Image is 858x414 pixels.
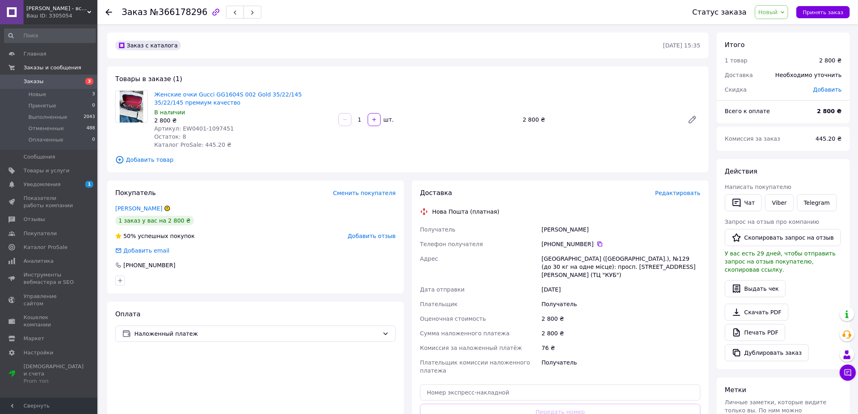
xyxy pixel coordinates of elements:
[817,108,842,114] b: 2 800 ₴
[115,310,140,318] span: Оплата
[24,349,53,356] span: Настройки
[115,189,156,197] span: Покупатель
[540,355,702,378] div: Получатель
[134,329,379,338] span: Наложенный платеж
[115,232,195,240] div: успешных покупок
[540,282,702,297] div: [DATE]
[420,286,465,293] span: Дата отправки
[154,109,185,116] span: В наличии
[24,216,45,223] span: Отзывы
[92,91,95,98] span: 3
[115,205,162,212] a: [PERSON_NAME]
[796,6,850,18] button: Принять заказ
[540,297,702,311] div: Получатель
[24,314,75,328] span: Кошелек компании
[123,247,170,255] div: Добавить email
[771,66,847,84] div: Необходимо уточнить
[24,378,84,385] div: Prom топ
[28,91,46,98] span: Новые
[420,315,486,322] span: Оценочная стоимость
[420,301,458,307] span: Плательщик
[540,311,702,326] div: 2 800 ₴
[92,136,95,144] span: 0
[154,125,234,132] span: Артикул: EW0401-1097451
[28,114,67,121] span: Выполненные
[114,247,170,255] div: Добавить email
[24,195,75,209] span: Показатели работы компании
[86,125,95,132] span: 488
[725,229,841,246] button: Скопировать запрос на отзыв
[725,304,789,321] a: Скачать PDF
[725,219,819,225] span: Запрос на отзыв про компанию
[725,86,747,93] span: Скидка
[725,57,748,64] span: 1 товар
[430,208,501,216] div: Нова Пошта (платная)
[420,359,530,374] span: Плательщик комиссии наложенного платежа
[420,226,455,233] span: Получатель
[725,41,745,49] span: Итого
[24,78,43,85] span: Заказы
[28,136,63,144] span: Оплаченные
[655,190,701,196] span: Редактировать
[759,9,778,15] span: Новый
[840,365,856,381] button: Чат с покупателем
[348,233,396,239] span: Добавить отзыв
[24,335,44,342] span: Маркет
[725,386,746,394] span: Метки
[663,42,701,49] time: [DATE] 15:35
[819,56,842,64] div: 2 800 ₴
[333,190,396,196] span: Сменить покупателя
[115,75,182,83] span: Товары в заказе (1)
[816,135,842,142] span: 445.20 ₴
[725,194,762,211] button: Чат
[725,280,786,297] button: Выдать чек
[92,102,95,109] span: 0
[540,341,702,355] div: 76 ₴
[420,384,701,401] input: Номер экспресс-накладной
[540,251,702,282] div: [GEOGRAPHIC_DATA] ([GEOGRAPHIC_DATA].), №129 (до 30 кг на одне місце): просп. [STREET_ADDRESS][PE...
[420,345,522,351] span: Комиссия за наложенный платёж
[765,194,793,211] a: Viber
[24,181,60,188] span: Уведомления
[725,72,753,78] span: Доставка
[154,91,302,106] a: Женские очки Gucci GG1604S 002 Gold 35/22/145 35/22/145 премиум качество
[725,344,809,361] button: Дублировать заказ
[813,86,842,93] span: Добавить
[120,91,144,122] img: Женские очки Gucci GG1604S 002 Gold 35/22/145 35/22/145 премиум качество
[123,233,136,239] span: 50%
[26,5,87,12] span: ПЕЧКИН - всё, что вам нужно!
[84,114,95,121] span: 2043
[692,8,747,16] div: Статус заказа
[540,222,702,237] div: [PERSON_NAME]
[115,155,701,164] span: Добавить товар
[85,181,93,188] span: 1
[24,153,55,161] span: Сообщения
[24,64,81,71] span: Заказы и сообщения
[115,41,181,50] div: Заказ с каталога
[106,8,112,16] div: Вернуться назад
[24,230,57,237] span: Покупатели
[123,261,176,269] div: [PHONE_NUMBER]
[420,189,452,197] span: Доставка
[122,7,147,17] span: Заказ
[24,50,46,58] span: Главная
[725,108,770,114] span: Всего к оплате
[28,102,56,109] span: Принятые
[24,167,69,174] span: Товары и услуги
[26,12,97,19] div: Ваш ID: 3305054
[154,116,332,124] div: 2 800 ₴
[725,250,836,273] span: У вас есть 29 дней, чтобы отправить запрос на отзыв покупателю, скопировав ссылку.
[684,112,701,128] a: Редактировать
[24,271,75,286] span: Инструменты вебмастера и SEO
[382,116,395,124] div: шт.
[542,240,701,248] div: [PHONE_NUMBER]
[420,255,438,262] span: Адрес
[420,330,510,337] span: Сумма наложенного платежа
[24,244,67,251] span: Каталог ProSale
[803,9,843,15] span: Принять заказ
[540,326,702,341] div: 2 800 ₴
[725,184,791,190] span: Написать покупателю
[24,293,75,307] span: Управление сайтом
[725,324,785,341] a: Печать PDF
[115,216,194,225] div: 1 заказ у вас на 2 800 ₴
